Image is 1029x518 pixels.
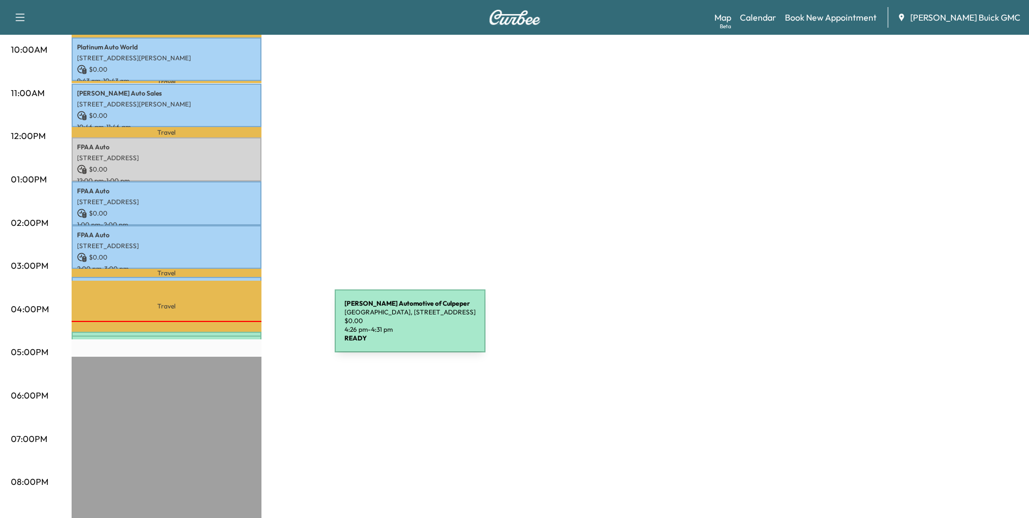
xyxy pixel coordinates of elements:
p: Travel [72,127,261,137]
p: 10:00AM [11,43,47,56]
p: 07:00PM [11,432,47,445]
p: $ 0.00 [77,165,256,174]
img: Curbee Logo [489,10,541,25]
p: 11:00AM [11,86,44,99]
p: [STREET_ADDRESS][PERSON_NAME] [77,100,256,109]
p: 12:00 pm - 1:00 pm [77,176,256,185]
p: 2:00 pm - 3:00 pm [77,264,256,273]
a: MapBeta [714,11,731,24]
p: [STREET_ADDRESS] [77,242,256,250]
p: 05:00PM [11,345,48,358]
a: Book New Appointment [785,11,877,24]
p: 12:00PM [11,129,46,142]
p: 9:43 am - 10:43 am [77,77,256,85]
p: [PERSON_NAME] Auto Sales [77,89,256,98]
div: Beta [720,22,731,30]
p: 1:00 pm - 2:00 pm [77,220,256,229]
p: Platinum Auto World [77,43,256,52]
span: [PERSON_NAME] Buick GMC [910,11,1020,24]
p: $ 0.00 [77,252,256,262]
p: [STREET_ADDRESS] [77,198,256,206]
p: 03:00PM [11,259,48,272]
p: 04:00PM [11,302,49,315]
p: 06:00PM [11,389,48,402]
p: 10:46 am - 11:46 am [77,123,256,131]
p: $ 0.00 [77,111,256,121]
p: [STREET_ADDRESS][PERSON_NAME] [77,54,256,62]
p: 01:00PM [11,173,47,186]
p: $ 0.00 [77,209,256,218]
p: Travel [72,81,261,83]
p: 02:00PM [11,216,48,229]
p: $ 0.00 [77,65,256,74]
a: Calendar [740,11,776,24]
p: FPAA Auto [77,231,256,239]
p: FPAA Auto [77,187,256,195]
p: Travel [72,269,261,277]
p: 08:00PM [11,475,48,488]
p: FPAA Auto [77,143,256,151]
p: Travel [72,281,261,332]
p: [STREET_ADDRESS] [77,154,256,162]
